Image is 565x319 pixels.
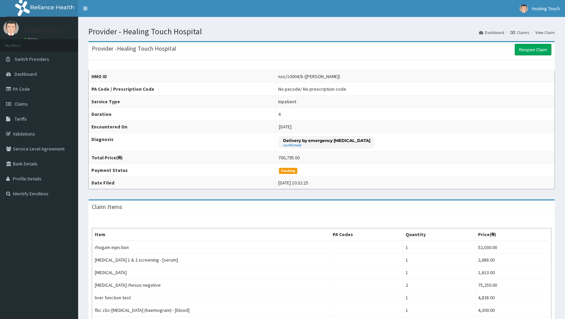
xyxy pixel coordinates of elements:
[88,27,555,36] h1: Provider - Healing Touch Hospital
[92,291,330,304] td: liver function test
[279,168,298,174] span: Pending
[519,4,528,13] img: User Image
[92,279,330,291] td: [MEDICAL_DATA] rhesus negative
[24,37,40,42] a: Online
[89,108,276,121] th: Duration
[24,28,62,34] p: Healing Touch
[403,254,475,266] td: 1
[475,241,551,254] td: 52,030.00
[89,177,276,189] th: Date Filed
[92,266,330,279] td: [MEDICAL_DATA]
[330,228,403,241] th: PA Codes
[92,254,330,266] td: [MEDICAL_DATA] 1 & 2 screening - [serum]
[92,46,176,52] h3: Provider - Healing Touch Hospital
[403,304,475,317] td: 1
[15,116,27,122] span: Tariffs
[278,111,281,118] div: 4
[278,73,340,80] div: nss/10004/b ([PERSON_NAME])
[278,154,300,161] div: 700,795.00
[278,98,296,105] div: Inpatient
[535,30,555,35] a: View Claim
[89,70,276,83] th: HMO ID
[515,44,551,55] a: Reopen Claim
[475,291,551,304] td: 4,838.00
[89,133,276,152] th: Diagnosis
[278,179,308,186] div: [DATE] 10:32:25
[3,20,19,36] img: User Image
[92,204,122,210] h3: Claim Items
[403,241,475,254] td: 1
[89,83,276,95] th: PA Code / Prescription Code
[283,138,370,143] p: Delivery by emergency [MEDICAL_DATA]
[92,241,330,254] td: rhogam injection
[279,124,292,130] span: [DATE]
[89,95,276,108] th: Service Type
[475,228,551,241] th: Price(₦)
[475,304,551,317] td: 4,300.00
[475,254,551,266] td: 2,688.00
[403,291,475,304] td: 1
[511,30,529,35] a: Claims
[15,71,37,77] span: Dashboard
[403,279,475,291] td: 2
[92,228,330,241] th: Item
[403,228,475,241] th: Quantity
[15,56,49,62] span: Switch Providers
[89,121,276,133] th: Encountered On
[89,152,276,164] th: Total Price(₦)
[278,86,346,92] div: No pacode / No prescription code
[403,266,475,279] td: 1
[475,279,551,291] td: 75,250.00
[479,30,504,35] a: Dashboard
[15,101,28,107] span: Claims
[92,304,330,317] td: fbc cbc-[MEDICAL_DATA] (haemogram) - [blood]
[283,144,370,147] small: confirmed
[89,164,276,177] th: Payment Status
[532,5,560,12] span: Healing Touch
[475,266,551,279] td: 1,613.00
